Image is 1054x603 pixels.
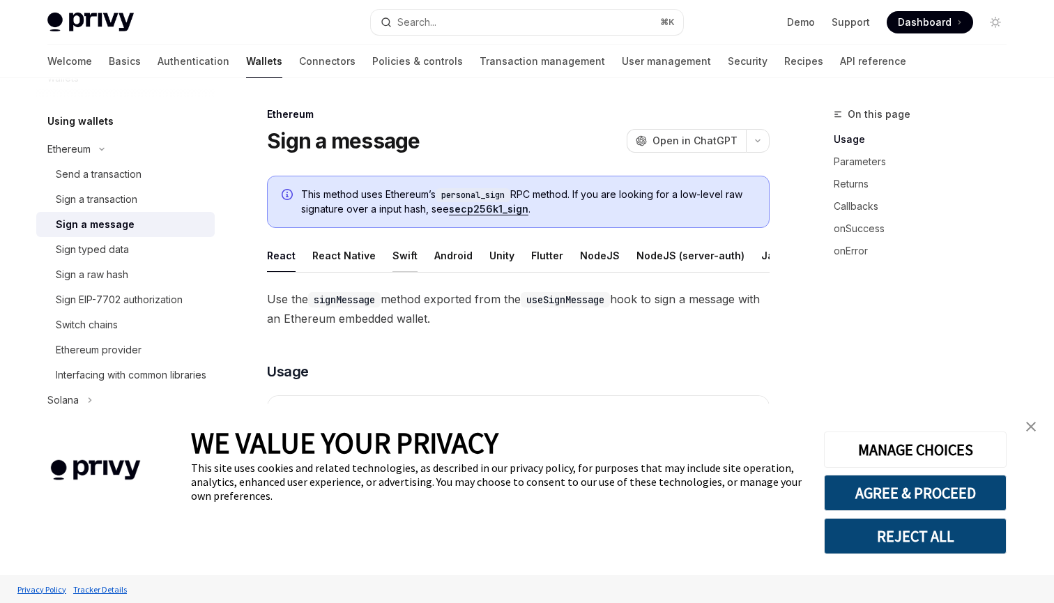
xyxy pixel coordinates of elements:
h1: Sign a message [267,128,420,153]
a: Sign a raw hash [36,262,215,287]
div: Unity [489,239,514,272]
div: Sign typed data [56,241,129,258]
a: Transaction management [480,45,605,78]
div: Solana [47,392,79,409]
div: Search... [397,14,436,31]
span: ⌘ K [660,17,675,28]
div: NodeJS (server-auth) [636,239,744,272]
a: Connectors [299,45,356,78]
a: Dashboard [887,11,973,33]
button: REJECT ALL [824,518,1007,554]
span: Open in ChatGPT [652,134,738,148]
div: Flutter [531,239,563,272]
a: Demo [787,15,815,29]
span: Usage [267,362,309,381]
button: Open in ChatGPT [627,129,746,153]
button: Toggle dark mode [984,11,1007,33]
img: company logo [21,440,170,501]
div: Android [434,239,473,272]
svg: Info [282,189,296,203]
a: Sign EIP-7702 authorization [36,287,215,312]
span: Use the method exported from the hook to sign a message with an Ethereum embedded wallet. [267,289,770,328]
a: Sign a transaction [36,187,215,212]
div: Switch chains [56,316,118,333]
a: Ethereum provider [36,337,215,362]
a: Parameters [834,151,1018,173]
a: secp256k1_sign [449,203,528,215]
img: light logo [47,13,134,32]
div: NodeJS [580,239,620,272]
div: Ethereum provider [56,342,142,358]
a: Sign typed data [36,237,215,262]
span: WE VALUE YOUR PRIVACY [191,425,498,461]
a: Privacy Policy [14,577,70,602]
a: close banner [1017,413,1045,441]
button: MANAGE CHOICES [824,432,1007,468]
a: API reference [840,45,906,78]
a: Sign a message [36,212,215,237]
a: User management [622,45,711,78]
div: Sign a message [56,216,135,233]
a: Authentication [158,45,229,78]
div: Sign a raw hash [56,266,128,283]
a: Send a transaction [36,162,215,187]
a: onSuccess [834,217,1018,240]
div: Ethereum [47,141,91,158]
div: React [267,239,296,272]
span: This method uses Ethereum’s RPC method. If you are looking for a low-level raw signature over a i... [301,188,755,216]
code: personal_sign [436,188,510,202]
div: React Native [312,239,376,272]
div: Interfacing with common libraries [56,367,206,383]
a: Switch chains [36,312,215,337]
a: Tracker Details [70,577,130,602]
img: close banner [1026,422,1036,432]
a: Support [832,15,870,29]
div: Swift [392,239,418,272]
a: onError [834,240,1018,262]
div: This site uses cookies and related technologies, as described in our privacy policy, for purposes... [191,461,803,503]
button: Toggle Ethereum section [36,137,215,162]
h5: Using wallets [47,113,114,130]
div: Send a transaction [56,166,142,183]
code: useSignMessage [521,292,610,307]
a: Wallets [246,45,282,78]
a: Returns [834,173,1018,195]
a: Security [728,45,767,78]
a: Welcome [47,45,92,78]
a: Policies & controls [372,45,463,78]
div: Sign a transaction [56,191,137,208]
code: signMessage [308,292,381,307]
a: Interfacing with common libraries [36,362,215,388]
a: Recipes [784,45,823,78]
div: Sign EIP-7702 authorization [56,291,183,308]
a: Usage [834,128,1018,151]
button: Open search [371,10,683,35]
span: On this page [848,106,910,123]
span: Dashboard [898,15,952,29]
a: Callbacks [834,195,1018,217]
div: Ethereum [267,107,770,121]
a: Basics [109,45,141,78]
div: Java [761,239,786,272]
button: AGREE & PROCEED [824,475,1007,511]
button: Toggle Solana section [36,388,215,413]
